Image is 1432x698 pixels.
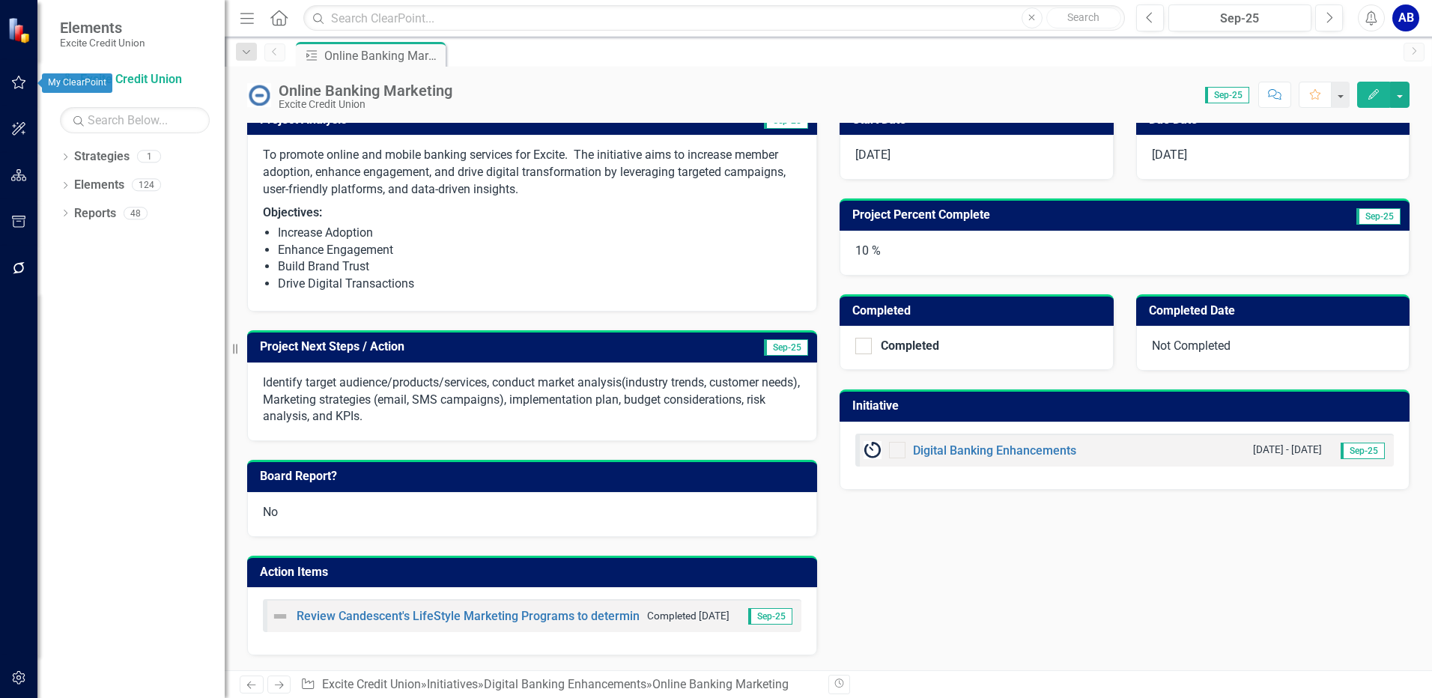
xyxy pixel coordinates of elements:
[263,205,322,219] strong: Objectives:
[260,113,620,127] h3: Project Analysis
[864,441,882,459] img: Ongoing
[1067,11,1099,23] span: Search
[1356,208,1401,225] span: Sep-25
[279,82,452,99] div: Online Banking Marketing
[852,113,1106,127] h3: Start Date
[247,83,271,107] img: Not Started
[278,276,801,293] li: Drive Digital Transactions
[74,148,130,166] a: Strategies
[278,225,801,242] li: Increase Adoption
[1174,10,1306,28] div: Sep-25
[42,73,112,93] div: My ClearPoint
[1149,304,1403,318] h3: Completed Date
[60,107,210,133] input: Search Below...
[300,676,817,694] div: » » »
[1046,7,1121,28] button: Search
[137,151,161,163] div: 1
[427,677,478,691] a: Initiatives
[260,340,678,353] h3: Project Next Steps / Action
[852,399,1402,413] h3: Initiative
[484,677,646,691] a: Digital Banking Enhancements
[1205,87,1249,103] span: Sep-25
[297,609,1181,623] a: Review Candescent's LifeStyle Marketing Programs to determine how these programs can be levereage...
[132,179,161,192] div: 124
[279,99,452,110] div: Excite Credit Union
[852,304,1106,318] h3: Completed
[60,37,145,49] small: Excite Credit Union
[278,242,801,259] li: Enhance Engagement
[260,565,810,579] h3: Action Items
[263,147,801,201] p: To promote online and mobile banking services for Excite. The initiative aims to increase member ...
[852,208,1265,222] h3: Project Percent Complete
[764,339,808,356] span: Sep-25
[60,19,145,37] span: Elements
[322,677,421,691] a: Excite Credit Union
[7,16,34,43] img: ClearPoint Strategy
[263,374,801,426] p: Identify target audience/products/services, conduct market analysis(industry trends, customer nee...
[324,46,442,65] div: Online Banking Marketing
[1253,443,1322,457] small: [DATE] - [DATE]
[1152,148,1187,162] span: [DATE]
[1149,113,1403,127] h3: Due Date
[647,609,729,623] small: Completed [DATE]
[60,71,210,88] a: Excite Credit Union
[1136,326,1410,371] div: Not Completed
[652,677,789,691] div: Online Banking Marketing
[1392,4,1419,31] button: AB
[1168,4,1311,31] button: Sep-25
[303,5,1125,31] input: Search ClearPoint...
[1341,443,1385,459] span: Sep-25
[748,608,792,625] span: Sep-25
[74,205,116,222] a: Reports
[913,443,1076,458] a: Digital Banking Enhancements
[263,505,278,519] span: No
[74,177,124,194] a: Elements
[124,207,148,219] div: 48
[271,607,289,625] img: Not Defined
[855,148,891,162] span: [DATE]
[260,470,810,483] h3: Board Report?
[840,231,1410,276] div: 10 %
[278,258,801,276] li: Build Brand Trust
